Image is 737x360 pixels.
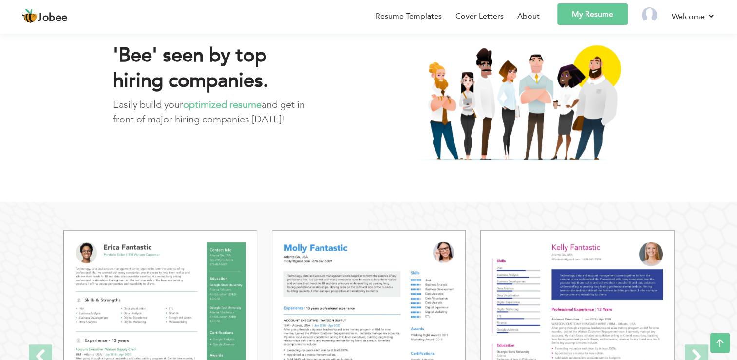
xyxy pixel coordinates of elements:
[113,43,318,94] h2: 'Bee' seen by top hiring companies.
[376,10,442,22] a: Resume Templates
[672,10,715,22] a: Welcome
[455,10,504,22] a: Cover Letters
[557,3,628,25] a: My Resume
[642,7,657,23] img: Profile Img
[183,98,262,111] b: optimized resume
[22,8,68,24] a: Jobee
[113,98,318,127] p: Easily build your and get in front of major hiring companies [DATE]!
[517,10,540,22] a: About
[38,13,68,23] span: Jobee
[22,8,38,24] img: jobee.io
